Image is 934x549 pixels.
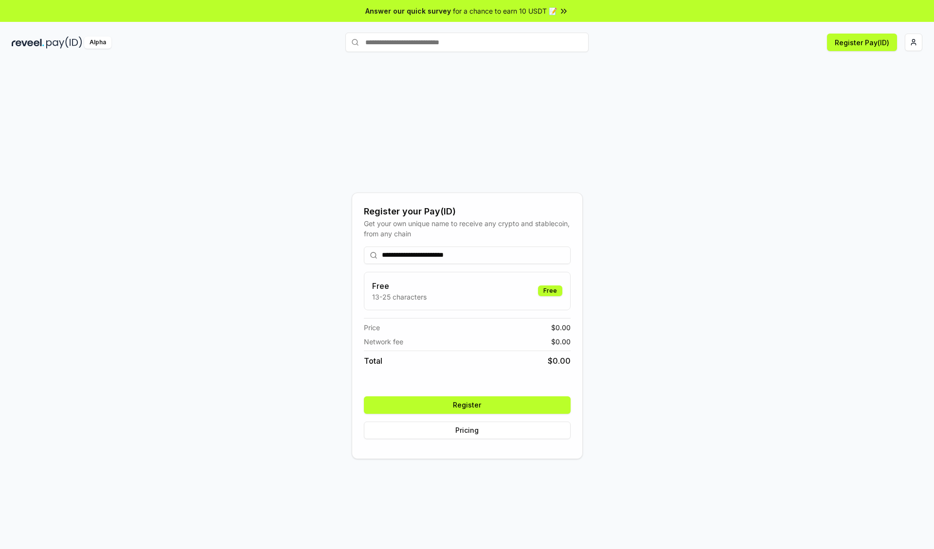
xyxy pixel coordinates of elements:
[364,218,571,239] div: Get your own unique name to receive any crypto and stablecoin, from any chain
[827,34,897,51] button: Register Pay(ID)
[538,285,562,296] div: Free
[364,355,382,367] span: Total
[548,355,571,367] span: $ 0.00
[84,36,111,49] div: Alpha
[364,205,571,218] div: Register your Pay(ID)
[365,6,451,16] span: Answer our quick survey
[372,292,427,302] p: 13-25 characters
[551,322,571,333] span: $ 0.00
[551,336,571,347] span: $ 0.00
[46,36,82,49] img: pay_id
[364,336,403,347] span: Network fee
[372,280,427,292] h3: Free
[12,36,44,49] img: reveel_dark
[364,396,571,414] button: Register
[364,422,571,439] button: Pricing
[453,6,557,16] span: for a chance to earn 10 USDT 📝
[364,322,380,333] span: Price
